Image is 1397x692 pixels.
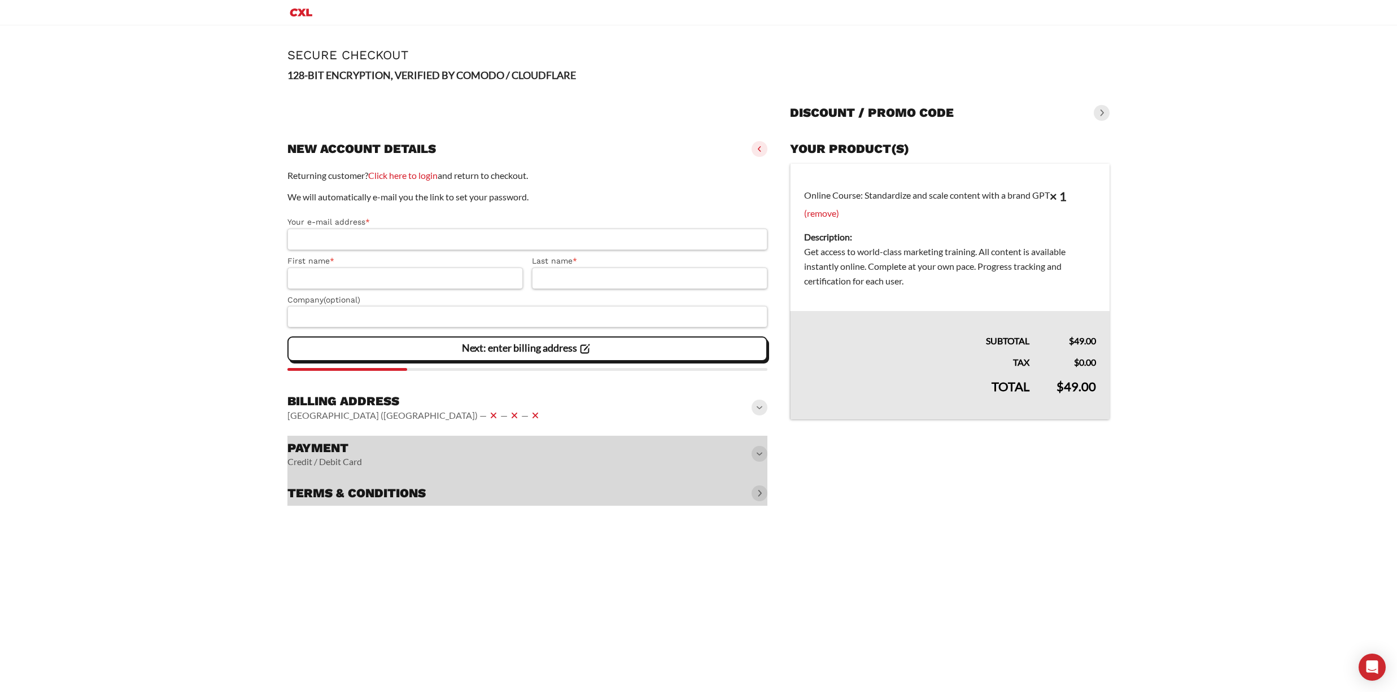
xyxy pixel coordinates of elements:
th: Total [790,370,1043,419]
th: Tax [790,348,1043,370]
div: Open Intercom Messenger [1359,654,1386,681]
p: Returning customer? and return to checkout. [287,168,767,183]
a: (remove) [804,208,839,218]
h3: Billing address [287,393,542,409]
h1: Secure Checkout [287,48,1110,62]
bdi: 49.00 [1069,335,1096,346]
p: We will automatically e-mail you the link to set your password. [287,190,767,204]
label: Last name [532,255,767,268]
label: Your e-mail address [287,216,767,229]
vaadin-horizontal-layout: [GEOGRAPHIC_DATA] ([GEOGRAPHIC_DATA]) — — — [287,409,542,422]
bdi: 49.00 [1057,379,1096,394]
dt: Description: [804,230,1096,244]
label: First name [287,255,523,268]
span: $ [1057,379,1064,394]
strong: 128-BIT ENCRYPTION, VERIFIED BY COMODO / CLOUDFLARE [287,69,576,81]
strong: × 1 [1050,189,1067,204]
span: (optional) [324,295,360,304]
a: Click here to login [368,170,438,181]
td: Online Course: Standardize and scale content with a brand GPT [790,164,1110,312]
h3: Discount / promo code [790,105,954,121]
th: Subtotal [790,311,1043,348]
vaadin-button: Next: enter billing address [287,336,767,361]
h3: New account details [287,141,436,157]
label: Company [287,294,767,306]
dd: Get access to world-class marketing training. All content is available instantly online. Complete... [804,244,1096,288]
span: $ [1074,357,1079,367]
span: $ [1069,335,1074,346]
bdi: 0.00 [1074,357,1096,367]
